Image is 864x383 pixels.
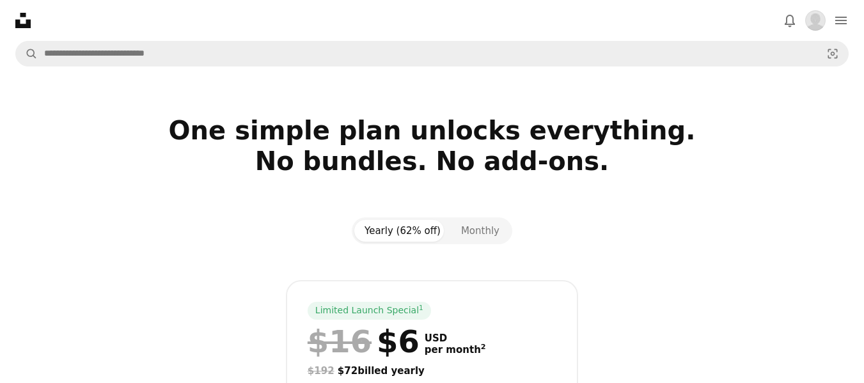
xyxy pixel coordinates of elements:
form: Find visuals sitewide [15,41,849,66]
button: Yearly (62% off) [354,220,451,242]
span: $16 [308,325,372,358]
div: $6 [308,325,420,358]
button: Search Unsplash [16,42,38,66]
sup: 2 [481,343,486,351]
h2: One simple plan unlocks everything. No bundles. No add-ons. [20,115,844,207]
div: Limited Launch Special [308,302,431,320]
button: Profile [803,8,828,33]
span: USD [425,332,486,344]
button: Notifications [777,8,803,33]
span: $192 [308,365,334,377]
button: Menu [828,8,854,33]
span: per month [425,344,486,356]
a: 1 [416,304,426,317]
button: Monthly [451,220,510,242]
a: 2 [478,344,489,356]
sup: 1 [419,304,423,311]
a: Home — Unsplash [15,13,31,28]
button: Visual search [817,42,848,66]
img: Avatar of user Paul Magarry [805,10,826,31]
div: $72 billed yearly [308,363,556,379]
